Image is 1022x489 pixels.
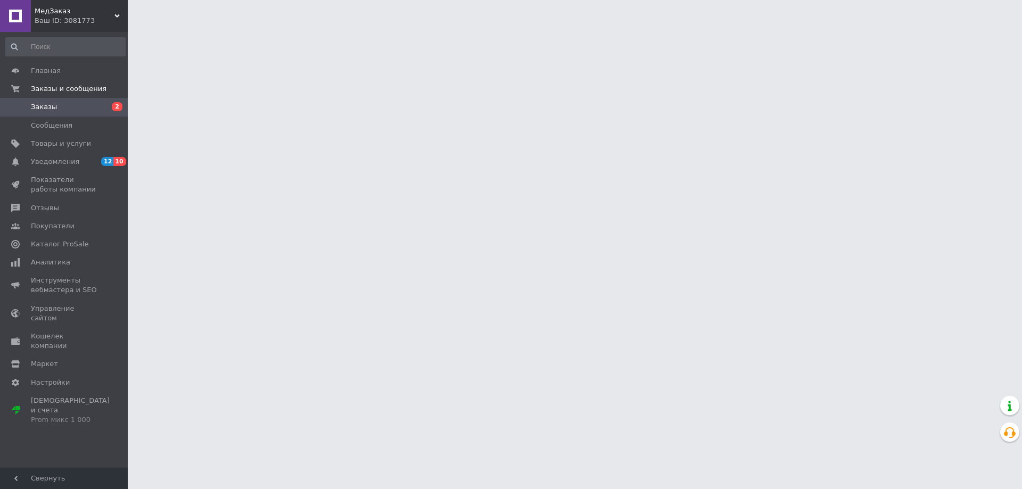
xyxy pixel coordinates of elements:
[31,378,70,387] span: Настройки
[31,415,110,425] div: Prom микс 1 000
[31,203,59,213] span: Отзывы
[31,121,72,130] span: Сообщения
[5,37,126,56] input: Поиск
[31,66,61,76] span: Главная
[31,258,70,267] span: Аналитика
[31,396,110,425] span: [DEMOGRAPHIC_DATA] и счета
[31,221,75,231] span: Покупатели
[112,102,122,111] span: 2
[31,359,58,369] span: Маркет
[31,239,88,249] span: Каталог ProSale
[31,276,98,295] span: Инструменты вебмастера и SEO
[31,331,98,351] span: Кошелек компании
[31,84,106,94] span: Заказы и сообщения
[31,102,57,112] span: Заказы
[31,139,91,148] span: Товары и услуги
[35,16,128,26] div: Ваш ID: 3081773
[31,304,98,323] span: Управление сайтом
[101,157,113,166] span: 12
[31,175,98,194] span: Показатели работы компании
[31,157,79,167] span: Уведомления
[113,157,126,166] span: 10
[35,6,114,16] span: МедЗаказ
